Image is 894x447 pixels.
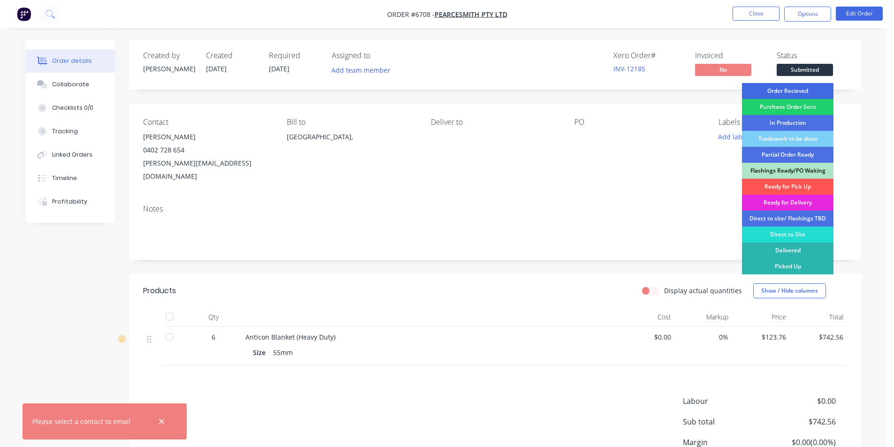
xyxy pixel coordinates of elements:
div: Invoiced [695,51,765,60]
span: $742.56 [794,332,844,342]
div: Order Recieved [742,83,833,99]
span: Anticon Blanket (Heavy Duty) [245,333,336,341]
div: Direct to Site [742,227,833,242]
div: Flashings Ready/PO Waiting [742,163,833,179]
button: Add team member [327,64,396,76]
div: Contact [143,118,272,127]
div: Picked Up [742,258,833,274]
div: Markup [675,308,733,326]
span: $123.76 [736,332,786,342]
div: [PERSON_NAME]0402 728 654[PERSON_NAME][EMAIL_ADDRESS][DOMAIN_NAME] [143,130,272,183]
span: 6 [212,332,215,342]
div: Partial Order Ready [742,147,833,163]
a: PearceSmith Pty Ltd [435,10,507,19]
span: Order #6708 - [387,10,435,19]
div: Qty [185,308,242,326]
button: Checklists 0/0 [26,96,115,120]
button: Order details [26,49,115,73]
div: Assigned to [332,51,426,60]
div: Deliver to [431,118,559,127]
img: Factory [17,7,31,21]
div: Cost [617,308,675,326]
a: INV-12185 [613,64,645,73]
div: Tradework to be done [742,131,833,147]
div: Size [253,346,269,359]
span: $0.00 [766,395,836,407]
div: Collaborate [52,80,89,89]
button: Collaborate [26,73,115,96]
button: Close [733,7,779,21]
div: Please select a contact to email [32,417,130,426]
div: Price [732,308,790,326]
div: Total [790,308,848,326]
div: Created [206,51,258,60]
div: Created by [143,51,195,60]
div: [GEOGRAPHIC_DATA], [287,130,415,144]
span: Sub total [683,416,766,427]
div: Profitability [52,197,87,206]
div: Linked Orders [52,151,92,159]
div: Ready for Pick Up [742,179,833,195]
button: Submitted [777,64,833,78]
div: Order details [52,57,92,65]
div: Xero Order # [613,51,684,60]
span: $742.56 [766,416,836,427]
button: Add labels [713,130,756,143]
button: Tracking [26,120,115,143]
span: No [695,64,751,76]
span: Submitted [777,64,833,76]
div: Products [143,285,176,296]
div: [PERSON_NAME] [143,64,195,74]
div: 0402 728 654 [143,144,272,157]
button: Timeline [26,167,115,190]
div: Checklists 0/0 [52,104,93,112]
span: Labour [683,395,766,407]
div: [PERSON_NAME][EMAIL_ADDRESS][DOMAIN_NAME] [143,157,272,183]
button: Add team member [332,64,396,76]
div: Timeline [52,174,77,182]
span: [DATE] [269,64,290,73]
div: Tracking [52,127,78,136]
button: Edit Order [836,7,883,21]
label: Display actual quantities [664,286,742,295]
div: Ready for Delivery [742,195,833,211]
div: PO [574,118,703,127]
div: Labels [718,118,847,127]
div: Bill to [287,118,415,127]
div: Notes [143,205,847,213]
span: 0% [679,332,729,342]
div: Required [269,51,321,60]
button: Linked Orders [26,143,115,167]
span: $0.00 [621,332,671,342]
div: Direct to site/ Flashings TBD [742,211,833,227]
div: [PERSON_NAME] [143,130,272,144]
span: [DATE] [206,64,227,73]
button: Options [784,7,831,22]
div: Purchase Order Sent [742,99,833,115]
button: Profitability [26,190,115,213]
div: [GEOGRAPHIC_DATA], [287,130,415,160]
div: Delivered [742,242,833,258]
div: Status [777,51,847,60]
div: 55mm [269,346,297,359]
div: In Production [742,115,833,131]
